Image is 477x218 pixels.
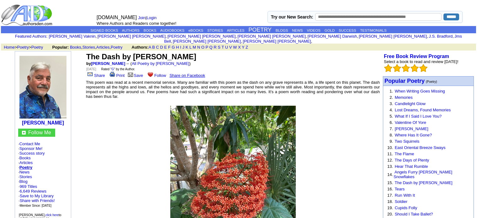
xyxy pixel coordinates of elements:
a: Login [146,15,156,20]
img: bigemptystars.png [393,64,401,72]
font: , , , [52,45,254,50]
font: 17. [387,193,393,198]
a: L [189,45,192,50]
a: Should I Take Ballet? [395,212,433,216]
font: 6. [390,120,393,125]
font: → ( ) [125,61,191,66]
font: 13. [387,164,393,169]
a: [PERSON_NAME] Darwish [308,34,357,39]
a: Stories [82,45,95,50]
font: 11. [387,152,393,156]
font: This poem was read at a recent memorial service. Many are familiar with this poem as the dash on ... [86,80,380,99]
a: M [193,45,196,50]
font: · · · [19,194,55,208]
a: K [186,45,188,50]
a: [PERSON_NAME] [91,61,125,66]
a: Angels Furry [PERSON_NAME] Snowflakes [394,170,452,179]
a: S [218,45,220,50]
a: P [206,45,208,50]
font: The Dash by [PERSON_NAME] [86,52,196,61]
font: , , , , , , , , , , [49,34,462,44]
a: [PERSON_NAME] [PERSON_NAME] [173,39,241,44]
a: C [156,45,159,50]
a: Free Book Review Program [384,54,449,59]
img: logo_ad.gif [1,4,54,26]
a: [PERSON_NAME] [PERSON_NAME] [167,34,236,39]
img: heart.gif [148,72,153,77]
img: bigemptystars.png [411,64,419,72]
a: POETRY [248,27,272,33]
a: Books [19,156,31,160]
a: H [176,45,179,50]
a: Articles [96,45,110,50]
a: Sponsor Me! [19,146,43,151]
font: · · · · · · · · · [18,141,68,208]
a: Success story [19,151,45,156]
a: Poetry [19,165,32,170]
font: i [358,35,359,38]
a: [PERSON_NAME] [PERSON_NAME] [237,34,305,39]
a: Poetry [111,45,123,50]
a: [PERSON_NAME] [PERSON_NAME] [98,34,166,39]
font: i [172,40,173,43]
a: F [168,45,171,50]
font: Member Since: [DATE] [20,204,52,207]
a: B [152,45,155,50]
a: Where Has It Gone? [395,133,432,137]
img: gc.jpg [22,131,26,135]
img: library.gif [127,72,134,77]
a: U [225,45,228,50]
font: 10. [387,145,393,150]
a: Print [109,73,125,78]
a: eBOOKS [188,29,203,32]
a: Share with Friends! [20,198,55,203]
font: by [86,61,125,66]
b: [PERSON_NAME] [22,120,64,125]
img: 31080.jpg [19,56,66,119]
a: Cupids Folly [395,205,417,210]
a: [PERSON_NAME] Vaknin [49,34,95,39]
a: Lost Dreams, Found Memories [395,108,451,112]
a: 969 Titles [20,184,37,189]
img: print.gif [110,72,115,77]
font: [DATE] [86,67,96,71]
a: [PERSON_NAME] [395,126,428,131]
a: Two Squirrels [395,139,419,144]
a: Candlelight Glow [395,101,426,106]
a: V [229,45,232,50]
font: : [15,34,47,39]
a: Share on Facebook [169,73,205,78]
a: G [172,45,175,50]
a: All Poetry by [PERSON_NAME] [132,61,189,66]
font: 9. [390,139,393,144]
a: Y [242,45,244,50]
img: share_page.gif [87,72,93,77]
a: The Dash by [PERSON_NAME] [395,180,452,185]
a: Save to My Library [20,194,54,198]
a: Blog [19,179,28,184]
a: Contact Me [19,141,40,146]
font: 3. [390,101,393,106]
a: 6,649 Reviews [20,189,46,194]
a: BOOKS [144,29,156,32]
a: click here [45,213,59,217]
a: VIDEOS [307,29,320,32]
a: T [221,45,224,50]
a: What If I Said I Love You? [395,114,442,119]
font: 4. [390,108,393,112]
a: R [214,45,216,50]
a: D [160,45,163,50]
font: > > [2,45,51,50]
a: The Days of Plenty [395,158,429,162]
a: Hear That Rumble [395,164,428,169]
a: East Oriental Breeze Sways [395,145,446,150]
img: bigemptystars.png [402,64,410,72]
a: Jms Bell [164,34,462,44]
font: 8. [390,133,393,137]
font: 5. [390,114,393,119]
a: SUCCESS [339,29,356,32]
a: GOLD [325,29,335,32]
